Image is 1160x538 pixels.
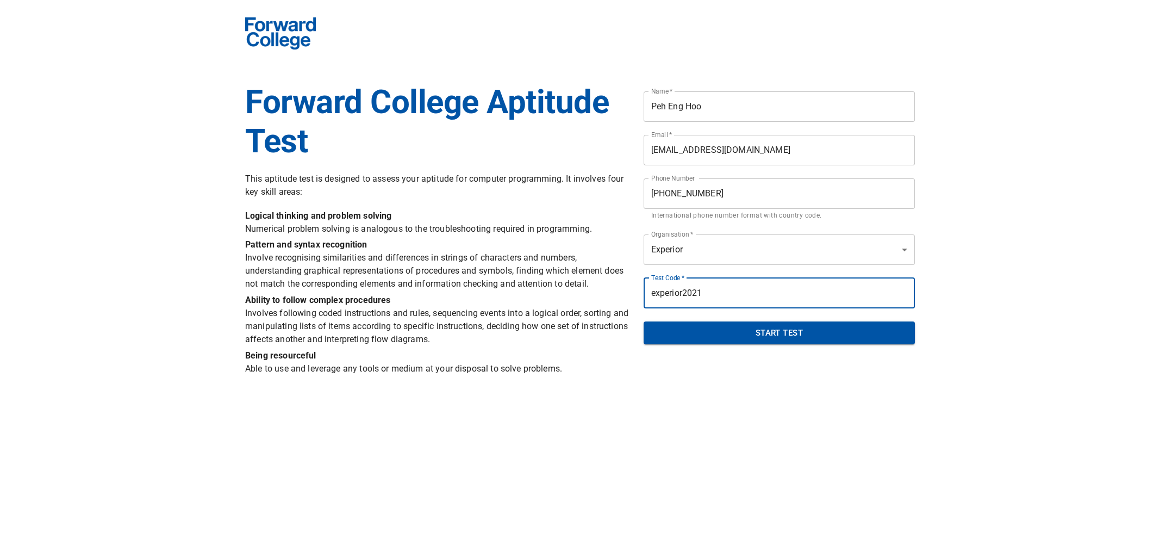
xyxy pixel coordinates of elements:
b: Logical thinking and problem solving [245,211,391,221]
img: Forward School [245,17,316,50]
input: your@email.com [644,135,915,165]
b: Ability to follow complex procedures [245,295,390,305]
button: Start Test [644,321,915,344]
input: 60164848888 [644,178,915,209]
input: Test Code [644,278,915,308]
span: Start Test [656,326,903,340]
p: Numerical problem solving is analogous to the troubleshooting required in programming. [245,209,631,236]
p: This aptitude test is designed to assess your aptitude for computer programming. It involves four... [245,172,631,199]
p: Involves following coded instructions and rules, sequencing events into a logical order, sorting ... [245,294,631,346]
p: Able to use and leverage any tools or medium at your disposal to solve problems. [245,349,631,375]
input: Your Full Name [644,91,915,122]
b: Pattern and syntax recognition [245,239,367,250]
p: International phone number format with country code. [651,211,907,221]
b: Being resourceful [245,350,316,361]
p: Involve recognising similarities and differences in strings of characters and numbers, understand... [245,238,631,290]
div: Experior [644,234,915,265]
h1: Forward College Aptitude Test [245,83,631,161]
